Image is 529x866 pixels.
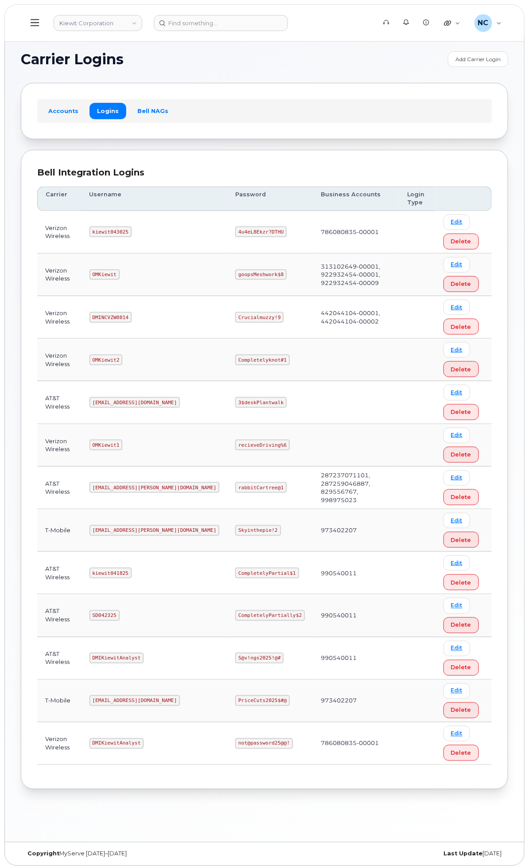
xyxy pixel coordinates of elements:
[313,722,399,765] td: 786080835-00001
[235,525,280,536] code: Skyinthepie!2
[235,355,290,365] code: Completelyknot#1
[235,269,287,280] code: goopsMeshwork$8
[89,440,123,450] code: OMKiewit1
[451,408,471,416] span: Delete
[451,280,471,288] span: Delete
[37,637,82,680] td: AT&T Wireless
[235,738,293,749] code: not@password25@@!
[443,513,470,528] a: Edit
[313,211,399,254] td: 786080835-00001
[443,361,479,377] button: Delete
[235,695,290,706] code: PriceCuts2025$#@
[443,850,482,857] strong: Last Update
[313,296,399,339] td: 442044104-00001, 442044104-00002
[451,536,471,544] span: Delete
[37,509,82,552] td: T-Mobile
[443,319,479,335] button: Delete
[451,323,471,331] span: Delete
[89,653,144,663] code: DMIKiewitAnalyst
[89,312,132,323] code: DMINCVZW0814
[443,215,470,230] a: Edit
[451,365,471,374] span: Delete
[89,610,120,621] code: SD042325
[227,187,313,211] th: Password
[443,617,479,633] button: Delete
[235,610,305,621] code: CompletelyPartially$2
[313,509,399,552] td: 973402207
[37,722,82,765] td: Verizon Wireless
[37,339,82,381] td: Verizon Wireless
[443,300,470,315] a: Edit
[235,312,284,323] code: Crucialmuzzy!9
[89,269,120,280] code: OMKiewit
[37,296,82,339] td: Verizon Wireless
[235,226,287,237] code: 4u4eL8Ekzr?DTHU
[451,706,471,714] span: Delete
[37,552,82,594] td: AT&T Wireless
[21,53,124,66] span: Carrier Logins
[443,428,470,443] a: Edit
[313,680,399,722] td: 973402207
[451,663,471,672] span: Delete
[313,254,399,296] td: 313102649-00001, 922932454-00001, 922932454-00009
[443,574,479,590] button: Delete
[235,568,299,578] code: CompletelyPartial$1
[313,187,399,211] th: Business Accounts
[235,653,284,663] code: S@v!ngs2025!@#
[451,578,471,587] span: Delete
[443,726,470,741] a: Edit
[443,234,479,250] button: Delete
[490,827,522,859] iframe: Messenger Launcher
[89,226,132,237] code: kiewit043025
[82,187,228,211] th: Username
[37,254,82,296] td: Verizon Wireless
[443,342,470,358] a: Edit
[37,187,82,211] th: Carrier
[130,103,176,119] a: Bell NAGs
[443,276,479,292] button: Delete
[235,397,287,408] code: 3$deskPlantwalk
[443,404,479,420] button: Delete
[443,385,470,400] a: Edit
[443,447,479,463] button: Delete
[37,211,82,254] td: Verizon Wireless
[37,594,82,637] td: AT&T Wireless
[443,257,470,273] a: Edit
[89,482,220,493] code: [EMAIL_ADDRESS][PERSON_NAME][DOMAIN_NAME]
[41,103,86,119] a: Accounts
[37,166,492,179] div: Bell Integration Logins
[451,749,471,757] span: Delete
[37,381,82,424] td: AT&T Wireless
[89,738,144,749] code: DMIKiewitAnalyst
[37,424,82,467] td: Verizon Wireless
[37,467,82,509] td: AT&T Wireless
[21,850,264,858] div: MyServe [DATE]–[DATE]
[451,237,471,246] span: Delete
[235,482,287,493] code: rabbitCartree@1
[313,637,399,680] td: 990540011
[443,489,479,505] button: Delete
[313,594,399,637] td: 990540011
[443,598,470,613] a: Edit
[89,103,126,119] a: Logins
[443,683,470,699] a: Edit
[37,680,82,722] td: T-Mobile
[451,493,471,501] span: Delete
[443,641,470,656] a: Edit
[443,555,470,571] a: Edit
[451,450,471,459] span: Delete
[264,850,508,858] div: [DATE]
[89,695,180,706] code: [EMAIL_ADDRESS][DOMAIN_NAME]
[235,440,290,450] code: recieveDriving%6
[443,532,479,548] button: Delete
[27,850,59,857] strong: Copyright
[399,187,435,211] th: Login Type
[89,355,123,365] code: OMKiewit2
[443,702,479,718] button: Delete
[451,621,471,629] span: Delete
[89,397,180,408] code: [EMAIL_ADDRESS][DOMAIN_NAME]
[313,467,399,509] td: 287237071101, 287259046887, 829556767, 998975023
[313,552,399,594] td: 990540011
[443,470,470,486] a: Edit
[89,525,220,536] code: [EMAIL_ADDRESS][PERSON_NAME][DOMAIN_NAME]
